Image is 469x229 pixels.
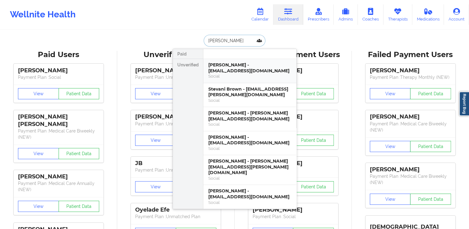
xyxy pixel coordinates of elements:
p: Payment Plan : Unmatched Plan [135,213,216,220]
div: Social [208,146,291,151]
div: Stevani Brown - [EMAIL_ADDRESS][PERSON_NAME][DOMAIN_NAME] [208,86,291,98]
a: Account [444,4,469,25]
a: Dashboard [273,4,303,25]
a: Therapists [383,4,412,25]
button: Patient Data [59,88,100,99]
button: View [370,141,411,152]
a: Prescribers [303,4,334,25]
p: Payment Plan : Social [18,74,99,80]
div: Social [208,200,291,205]
p: Payment Plan : Unmatched Plan [135,121,216,127]
a: Calendar [247,4,273,25]
p: Payment Plan : Medical Care Biweekly (NEW) [370,173,451,186]
div: [PERSON_NAME] - [PERSON_NAME][EMAIL_ADDRESS][DOMAIN_NAME] [208,110,291,122]
div: [PERSON_NAME] [PERSON_NAME] [18,113,99,128]
button: Patient Data [410,141,451,152]
p: Payment Plan : Therapy Monthly (NEW) [370,74,451,80]
button: Patient Data [293,181,334,192]
div: [PERSON_NAME] - [EMAIL_ADDRESS][DOMAIN_NAME] [208,188,291,200]
button: View [135,88,176,99]
a: Report Bug [459,92,469,116]
div: [PERSON_NAME] - [EMAIL_ADDRESS][DOMAIN_NAME] [208,134,291,146]
div: Social [208,122,291,127]
button: Patient Data [59,201,100,212]
button: View [18,201,59,212]
div: [PERSON_NAME] [135,67,216,74]
button: Patient Data [410,194,451,205]
button: View [135,135,176,146]
div: [PERSON_NAME] - [EMAIL_ADDRESS][DOMAIN_NAME] [208,62,291,74]
button: Patient Data [293,135,334,146]
p: Payment Plan : Medical Care Annually (NEW) [18,180,99,193]
p: Payment Plan : Unmatched Plan [135,74,216,80]
div: [PERSON_NAME] [370,67,451,74]
div: [PERSON_NAME] [370,113,451,120]
div: Paid Users [4,50,113,60]
button: View [18,148,59,159]
button: Patient Data [59,148,100,159]
div: JB [135,160,216,167]
div: Failed Payment Users [356,50,465,60]
button: View [135,181,176,192]
button: Patient Data [293,88,334,99]
div: Paid [173,49,203,59]
p: Payment Plan : Unmatched Plan [135,167,216,173]
div: [PERSON_NAME] - [PERSON_NAME][EMAIL_ADDRESS][PERSON_NAME][DOMAIN_NAME] [208,158,291,176]
a: Coaches [358,4,383,25]
button: Patient Data [410,88,451,99]
p: Payment Plan : Medical Care Biweekly (NEW) [370,121,451,133]
div: Unverified Users [122,50,230,60]
div: [PERSON_NAME] [370,166,451,173]
button: View [18,88,59,99]
div: [PERSON_NAME] [253,206,334,213]
div: Oyelade Efe [135,206,216,213]
p: Payment Plan : Medical Care Biweekly (NEW) [18,128,99,140]
button: View [370,194,411,205]
div: [PERSON_NAME] [18,67,99,74]
p: Payment Plan : Social [253,213,334,220]
div: [PERSON_NAME] [135,113,216,120]
div: Social [208,98,291,103]
div: Social [208,176,291,181]
button: View [370,88,411,99]
a: Medications [412,4,444,25]
div: Social [208,74,291,79]
a: Admins [334,4,358,25]
div: [PERSON_NAME] [18,173,99,180]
